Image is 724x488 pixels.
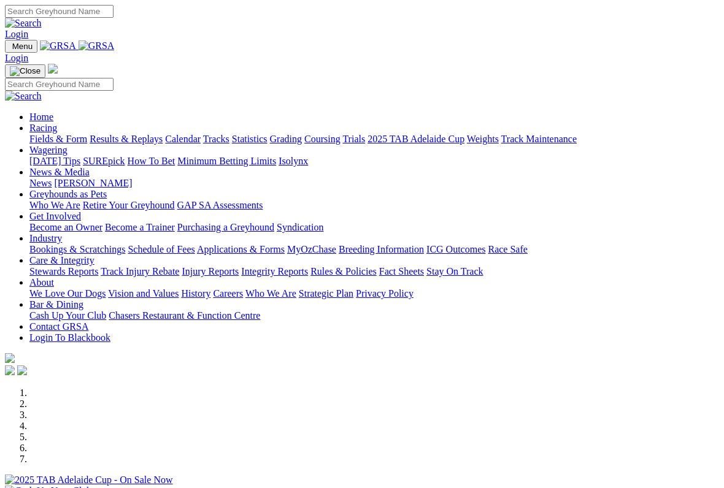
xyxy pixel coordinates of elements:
img: 2025 TAB Adelaide Cup - On Sale Now [5,475,173,486]
a: Fact Sheets [379,266,424,276]
a: Stewards Reports [29,266,98,276]
a: Injury Reports [182,266,239,276]
a: Fields & Form [29,134,87,144]
a: Login [5,53,28,63]
a: Stay On Track [426,266,483,276]
a: Calendar [165,134,201,144]
a: Who We Are [29,200,80,210]
a: Schedule of Fees [128,244,194,254]
input: Search [5,5,114,18]
div: News & Media [29,178,719,189]
a: Chasers Restaurant & Function Centre [109,310,260,321]
a: Strategic Plan [299,288,353,299]
a: Greyhounds as Pets [29,189,107,199]
a: Home [29,112,53,122]
div: Bar & Dining [29,310,719,321]
a: [PERSON_NAME] [54,178,132,188]
img: GRSA [40,40,76,51]
a: Purchasing a Greyhound [177,222,274,232]
a: Racing [29,123,57,133]
img: twitter.svg [17,365,27,375]
a: Integrity Reports [241,266,308,276]
a: Track Maintenance [501,134,577,144]
a: News [29,178,52,188]
div: Industry [29,244,719,255]
img: logo-grsa-white.png [5,353,15,363]
div: Wagering [29,156,719,167]
div: About [29,288,719,299]
a: Who We Are [245,288,296,299]
a: About [29,277,54,288]
a: Statistics [232,134,268,144]
div: Care & Integrity [29,266,719,277]
a: SUREpick [83,156,125,166]
a: Applications & Forms [197,244,285,254]
img: facebook.svg [5,365,15,375]
a: Breeding Information [339,244,424,254]
div: Racing [29,134,719,145]
a: ICG Outcomes [426,244,485,254]
span: Menu [12,42,33,51]
a: Contact GRSA [29,321,88,332]
a: Vision and Values [108,288,179,299]
a: [DATE] Tips [29,156,80,166]
img: Search [5,18,42,29]
a: Careers [213,288,243,299]
div: Get Involved [29,222,719,233]
a: Results & Replays [90,134,163,144]
a: Industry [29,233,62,243]
a: Minimum Betting Limits [177,156,276,166]
a: Login To Blackbook [29,332,110,343]
a: We Love Our Dogs [29,288,106,299]
a: Weights [467,134,499,144]
a: 2025 TAB Adelaide Cup [368,134,464,144]
img: GRSA [79,40,115,51]
img: Close [10,66,40,76]
a: Trials [342,134,365,144]
img: Search [5,91,42,102]
a: Grading [270,134,302,144]
a: How To Bet [128,156,175,166]
a: MyOzChase [287,244,336,254]
a: News & Media [29,167,90,177]
a: Syndication [277,222,323,232]
a: Become a Trainer [105,222,175,232]
a: Cash Up Your Club [29,310,106,321]
div: Greyhounds as Pets [29,200,719,211]
a: Wagering [29,145,67,155]
a: Become an Owner [29,222,102,232]
a: History [181,288,210,299]
a: Bookings & Scratchings [29,244,125,254]
a: Login [5,29,28,39]
img: logo-grsa-white.png [48,64,58,74]
button: Toggle navigation [5,40,37,53]
a: Tracks [203,134,229,144]
a: Bar & Dining [29,299,83,310]
a: Retire Your Greyhound [83,200,175,210]
button: Toggle navigation [5,64,45,78]
a: Rules & Policies [310,266,377,276]
a: Privacy Policy [356,288,414,299]
a: Track Injury Rebate [101,266,179,276]
a: Race Safe [488,244,527,254]
a: Isolynx [279,156,308,166]
a: GAP SA Assessments [177,200,263,210]
a: Care & Integrity [29,255,94,265]
a: Get Involved [29,211,81,221]
a: Coursing [304,134,341,144]
input: Search [5,78,114,91]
